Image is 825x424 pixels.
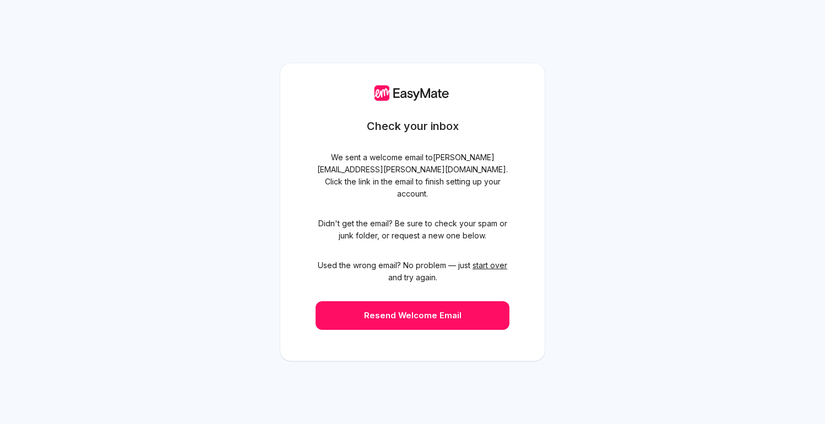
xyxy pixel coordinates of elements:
[473,259,507,271] button: start over
[316,301,509,330] button: Resend Welcome Email
[316,151,509,200] span: We sent a welcome email to [PERSON_NAME][EMAIL_ADDRESS][PERSON_NAME][DOMAIN_NAME] . Click the lin...
[367,118,459,134] h1: Check your inbox
[316,259,509,284] span: Used the wrong email? No problem — just and try again.
[316,218,509,242] span: Didn't get the email? Be sure to check your spam or junk folder, or request a new one below.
